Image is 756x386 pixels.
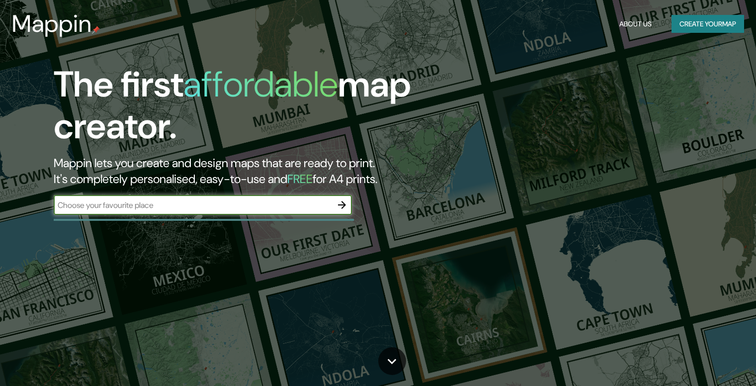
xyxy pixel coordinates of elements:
[54,155,432,187] h2: Mappin lets you create and design maps that are ready to print. It's completely personalised, eas...
[183,61,338,107] h1: affordable
[615,15,656,33] button: About Us
[92,26,100,34] img: mappin-pin
[672,15,744,33] button: Create yourmap
[54,64,432,155] h1: The first map creator.
[54,199,332,211] input: Choose your favourite place
[12,10,92,38] h3: Mappin
[287,171,313,187] h5: FREE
